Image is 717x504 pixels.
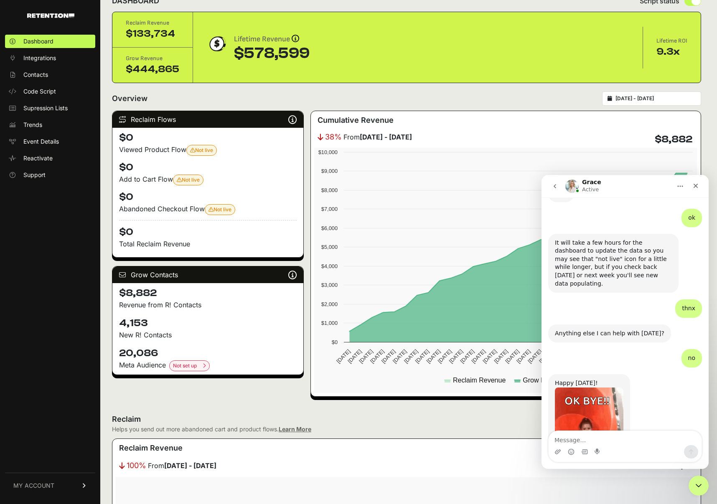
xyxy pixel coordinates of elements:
[177,177,200,183] span: Not live
[119,204,297,215] div: Abandoned Checkout Flow
[5,35,95,48] a: Dashboard
[5,168,95,182] a: Support
[5,135,95,148] a: Event Details
[23,171,46,179] span: Support
[13,481,54,490] span: MY ACCOUNT
[119,317,297,330] h4: 4,153
[459,348,475,365] text: [DATE]
[13,274,20,280] button: Upload attachment
[23,154,53,162] span: Reactivate
[112,93,147,104] h2: Overview
[656,45,687,58] div: 9.3x
[119,190,297,204] h4: $0
[119,286,297,300] h4: $8,882
[190,147,213,153] span: Not live
[414,348,430,365] text: [DATE]
[5,473,95,498] a: MY ACCOUNT
[321,206,338,212] text: $7,000
[318,114,394,126] h3: Cumulative Revenue
[403,348,419,365] text: [DATE]
[369,348,385,365] text: [DATE]
[112,266,303,283] div: Grow Contacts
[119,131,297,144] h4: $0
[112,413,311,425] h2: Reclaim
[5,118,95,132] a: Trends
[23,71,48,79] span: Contacts
[119,239,297,249] p: Total Reclaim Revenue
[392,348,408,365] text: [DATE]
[7,199,160,348] div: Grace says…
[321,320,338,326] text: $1,000
[53,274,60,280] button: Start recording
[347,348,363,365] text: [DATE]
[27,13,74,18] img: Retention.com
[126,19,179,27] div: Reclaim Revenue
[126,27,179,41] div: $133,734
[23,37,53,46] span: Dashboard
[5,152,95,165] a: Reactivate
[343,132,412,142] span: From
[40,274,46,280] button: Gif picker
[321,244,338,250] text: $5,000
[523,377,568,384] text: Grow Revenue
[448,348,464,365] text: [DATE]
[126,63,179,76] div: $444,865
[425,348,442,365] text: [DATE]
[358,348,374,365] text: [DATE]
[112,111,303,128] div: Reclaim Flows
[655,133,692,146] h4: $8,882
[234,45,310,62] div: $578,599
[142,270,157,284] button: Send a message…
[360,133,412,141] strong: [DATE] - [DATE]
[23,104,68,112] span: Supression Lists
[527,348,543,365] text: [DATE]
[542,175,709,469] iframe: Intercom live chat
[119,144,297,156] div: Viewed Product Flow
[318,149,338,155] text: $10,000
[470,348,487,365] text: [DATE]
[516,348,532,365] text: [DATE]
[5,51,95,65] a: Integrations
[23,54,56,62] span: Integrations
[325,131,342,143] span: 38%
[5,85,95,98] a: Code Script
[321,225,338,231] text: $6,000
[119,347,297,360] h4: 20,086
[119,161,297,174] h4: $0
[119,330,297,340] p: New R! Contacts
[119,360,297,371] div: Meta Audience
[7,199,89,329] div: Happy [DATE]!
[321,263,338,269] text: $4,000
[164,461,216,470] strong: [DATE] - [DATE]
[321,187,338,193] text: $8,000
[321,282,338,288] text: $3,000
[23,87,56,96] span: Code Script
[336,348,352,365] text: [DATE]
[380,348,397,365] text: [DATE]
[321,301,338,307] text: $2,000
[5,68,95,81] a: Contacts
[119,300,297,310] p: Revenue from R! Contacts
[482,348,498,365] text: [DATE]
[127,460,146,471] span: 100%
[148,461,216,471] span: From
[437,348,453,365] text: [DATE]
[321,168,338,174] text: $9,000
[689,476,709,496] iframe: Intercom live chat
